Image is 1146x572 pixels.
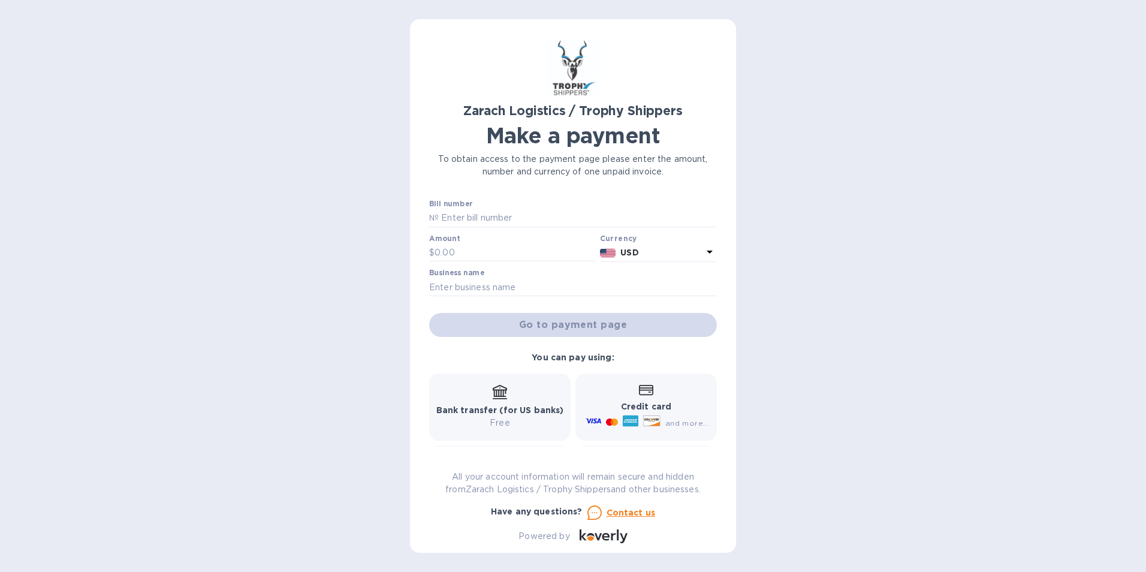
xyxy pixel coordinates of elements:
input: Enter business name [429,278,717,296]
b: USD [620,248,638,257]
input: Enter bill number [439,209,717,227]
p: № [429,212,439,224]
b: Currency [600,234,637,243]
b: Have any questions? [491,507,583,516]
p: Free [436,417,564,429]
label: Business name [429,270,484,277]
p: Powered by [518,530,569,543]
input: 0.00 [435,244,595,262]
p: All your account information will remain secure and hidden from Zarach Logistics / Trophy Shipper... [429,471,717,496]
b: You can pay using: [532,353,614,362]
p: To obtain access to the payment page please enter the amount, number and currency of one unpaid i... [429,153,717,178]
p: $ [429,246,435,259]
h1: Make a payment [429,123,717,148]
b: Zarach Logistics / Trophy Shippers [463,103,682,118]
img: USD [600,249,616,257]
b: Bank transfer (for US banks) [436,405,564,415]
b: Credit card [621,402,671,411]
label: Bill number [429,201,472,208]
span: and more... [665,419,709,428]
u: Contact us [607,508,656,517]
label: Amount [429,235,460,242]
